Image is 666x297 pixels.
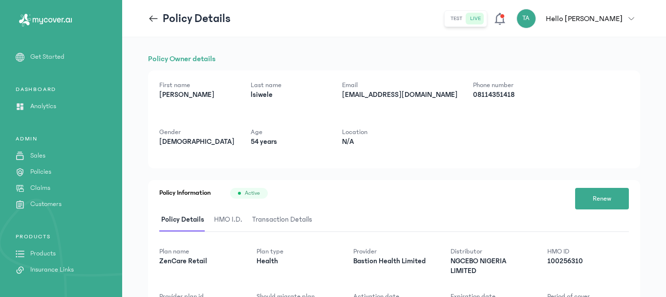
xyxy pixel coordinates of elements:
p: lsiwele [251,90,326,100]
p: Distributor [451,247,532,256]
p: [PERSON_NAME] [159,90,235,100]
p: Bastion Health Limited [353,256,435,266]
p: N/A [342,137,418,147]
p: Claims [30,183,50,193]
span: HMO I.D. [212,208,244,231]
p: Plan name [159,247,241,256]
span: Active [245,189,260,197]
p: Health [257,256,338,266]
p: 08114351418 [473,90,549,100]
p: Sales [30,151,45,161]
p: Provider [353,247,435,256]
h1: Policy Information [159,188,211,199]
p: Age [251,127,326,137]
span: Renew [593,194,611,204]
p: 100256310 [547,256,629,266]
p: Products [30,249,56,259]
p: Email [342,80,457,90]
p: Location [342,127,418,137]
button: HMO I.D. [212,208,250,231]
button: Renew [575,188,629,209]
p: NGCEBO NIGERIA LIMITED [451,256,532,276]
button: Policy Details [159,208,212,231]
p: ZenCare Retail [159,256,241,266]
p: Get Started [30,52,64,62]
p: [DEMOGRAPHIC_DATA] [159,137,235,147]
p: HMO ID [547,247,629,256]
button: TAHello [PERSON_NAME] [516,9,640,28]
p: Gender [159,127,235,137]
button: test [447,13,466,24]
p: Phone number [473,80,549,90]
div: TA [516,9,536,28]
p: Policy Details [163,11,231,26]
p: [EMAIL_ADDRESS][DOMAIN_NAME] [342,90,457,100]
span: Transaction Details [250,208,314,231]
p: Analytics [30,101,56,112]
p: Customers [30,199,62,209]
p: First name [159,80,235,90]
p: 54 years [251,137,326,147]
p: Plan type [257,247,338,256]
p: Last name [251,80,326,90]
button: live [466,13,485,24]
span: Policy Details [159,208,206,231]
p: Hello [PERSON_NAME] [546,13,623,24]
button: Transaction Details [250,208,320,231]
p: Insurance Links [30,265,74,275]
p: Policies [30,167,51,177]
h1: Policy Owner details [148,53,640,65]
